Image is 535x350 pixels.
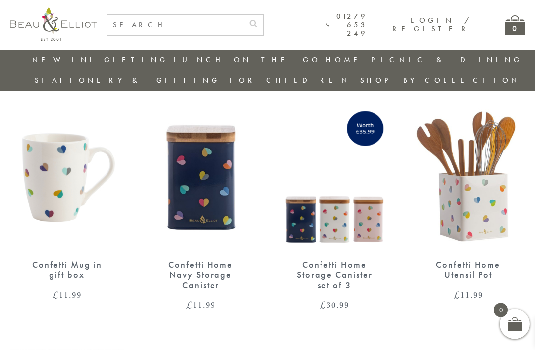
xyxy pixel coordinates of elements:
[161,260,240,291] div: Confetti Home Navy Storage Canister
[53,289,82,300] bdi: 11.99
[454,289,460,300] span: £
[411,103,525,300] a: Confetti Home Utensil Pot Confetti Home Utensil Pot £11.99
[454,289,483,300] bdi: 11.99
[10,103,124,300] a: Confetti Mug in gift box Confetti Mug in gift box £11.99
[186,299,215,311] bdi: 11.99
[186,299,193,311] span: £
[32,55,99,65] a: New in!
[35,75,220,85] a: Stationery & Gifting
[494,303,508,317] span: 0
[27,260,107,280] div: Confetti Mug in gift box
[326,12,368,38] a: 01279 653 249
[326,55,366,65] a: Home
[107,15,243,35] input: SEARCH
[10,103,124,250] img: Confetti Mug in gift box
[53,289,59,300] span: £
[428,260,508,280] div: Confetti Home Utensil Pot
[371,55,523,65] a: Picnic & Dining
[320,299,349,311] bdi: 30.99
[144,103,258,309] a: Confetti Home Navy Storage Canister Confetti Home Navy Storage Canister £11.99
[144,103,258,250] img: Confetti Home Navy Storage Canister
[360,75,520,85] a: Shop by collection
[411,103,525,250] img: Confetti Home Utensil Pot
[277,103,391,250] img: Confetti Home Storage Canister set of 3
[295,260,374,291] div: Confetti Home Storage Canister set of 3
[277,103,391,309] a: Confetti Home Storage Canister set of 3 Confetti Home Storage Canister set of 3 £30.99
[104,55,168,65] a: Gifting
[230,75,350,85] a: For Children
[10,7,97,41] img: logo
[174,55,321,65] a: Lunch On The Go
[392,15,470,34] a: Login / Register
[505,15,525,35] a: 0
[320,299,326,311] span: £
